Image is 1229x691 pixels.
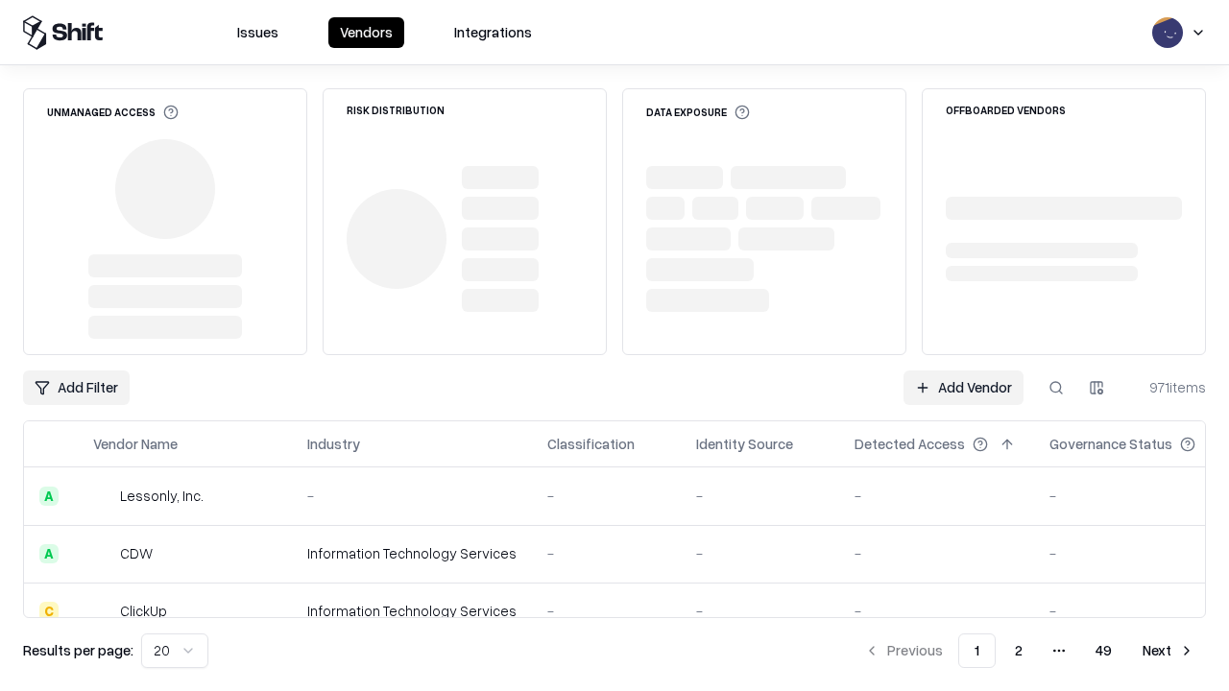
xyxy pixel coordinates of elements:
[547,543,665,563] div: -
[328,17,404,48] button: Vendors
[307,601,517,621] div: Information Technology Services
[855,486,1019,506] div: -
[120,601,167,621] div: ClickUp
[1080,633,1127,668] button: 49
[120,543,153,563] div: CDW
[1000,633,1038,668] button: 2
[93,544,112,563] img: CDW
[855,601,1019,621] div: -
[443,17,543,48] button: Integrations
[696,543,824,563] div: -
[1131,633,1206,668] button: Next
[1049,486,1226,506] div: -
[93,602,112,621] img: ClickUp
[646,105,750,120] div: Data Exposure
[696,486,824,506] div: -
[696,434,793,454] div: Identity Source
[547,486,665,506] div: -
[855,434,965,454] div: Detected Access
[93,487,112,506] img: Lessonly, Inc.
[226,17,290,48] button: Issues
[855,543,1019,563] div: -
[307,543,517,563] div: Information Technology Services
[23,640,133,660] p: Results per page:
[47,105,179,120] div: Unmanaged Access
[307,434,360,454] div: Industry
[39,544,59,563] div: A
[547,434,635,454] div: Classification
[696,601,824,621] div: -
[307,486,517,506] div: -
[904,370,1024,405] a: Add Vendor
[547,601,665,621] div: -
[39,487,59,506] div: A
[1129,377,1206,397] div: 971 items
[1049,601,1226,621] div: -
[347,105,445,115] div: Risk Distribution
[958,633,996,668] button: 1
[93,434,178,454] div: Vendor Name
[39,602,59,621] div: C
[1049,543,1226,563] div: -
[23,370,130,405] button: Add Filter
[1049,434,1172,454] div: Governance Status
[853,633,1206,668] nav: pagination
[120,486,204,506] div: Lessonly, Inc.
[946,105,1066,115] div: Offboarded Vendors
